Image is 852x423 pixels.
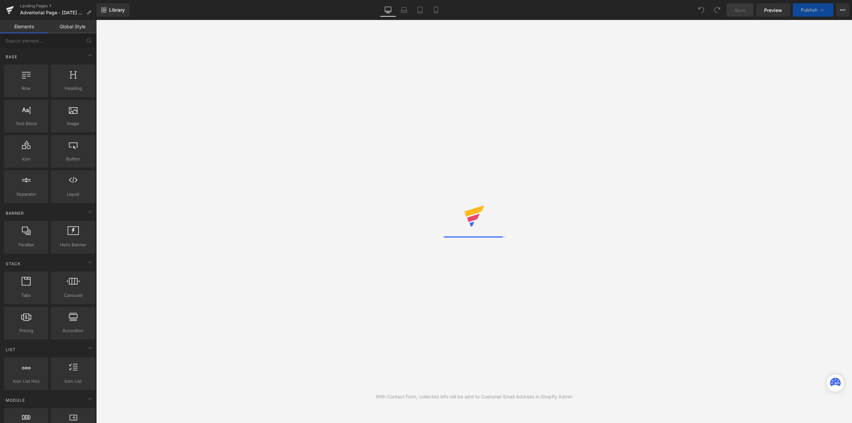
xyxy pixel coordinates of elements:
span: Separator [6,191,46,198]
span: Icon List [53,378,93,385]
span: Image [53,120,93,127]
span: Publish [801,7,817,13]
a: New Library [97,3,129,17]
span: Pricing [6,327,46,334]
span: Hero Banner [53,241,93,248]
span: Button [53,155,93,162]
span: Tabs [6,292,46,299]
span: Icon [6,155,46,162]
button: Undo [695,3,708,17]
span: List [5,346,16,353]
span: Row [6,85,46,92]
span: Icon List Hoz [6,378,46,385]
a: Desktop [380,3,396,17]
a: Global Style [48,20,97,33]
span: Library [109,7,125,13]
span: Stack [5,261,21,267]
span: Save [735,7,745,14]
span: Accordion [53,327,93,334]
a: Mobile [428,3,444,17]
button: Publish [793,3,833,17]
span: Carousel [53,292,93,299]
button: Redo [711,3,724,17]
span: Module [5,397,26,403]
a: Preview [756,3,790,17]
div: With Contact Form, collected info will be sent to Customer Email Address in Shopify Admin [376,393,572,400]
a: Landing Pages [20,3,97,9]
button: More [836,3,849,17]
span: Text Block [6,120,46,127]
a: Laptop [396,3,412,17]
span: Advertorial Page - [DATE] 13:57:43 [20,10,84,15]
span: Heading [53,85,93,92]
a: Tablet [412,3,428,17]
span: Preview [764,7,782,14]
span: Base [5,54,18,60]
span: Parallax [6,241,46,248]
span: Banner [5,210,25,216]
span: Liquid [53,191,93,198]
